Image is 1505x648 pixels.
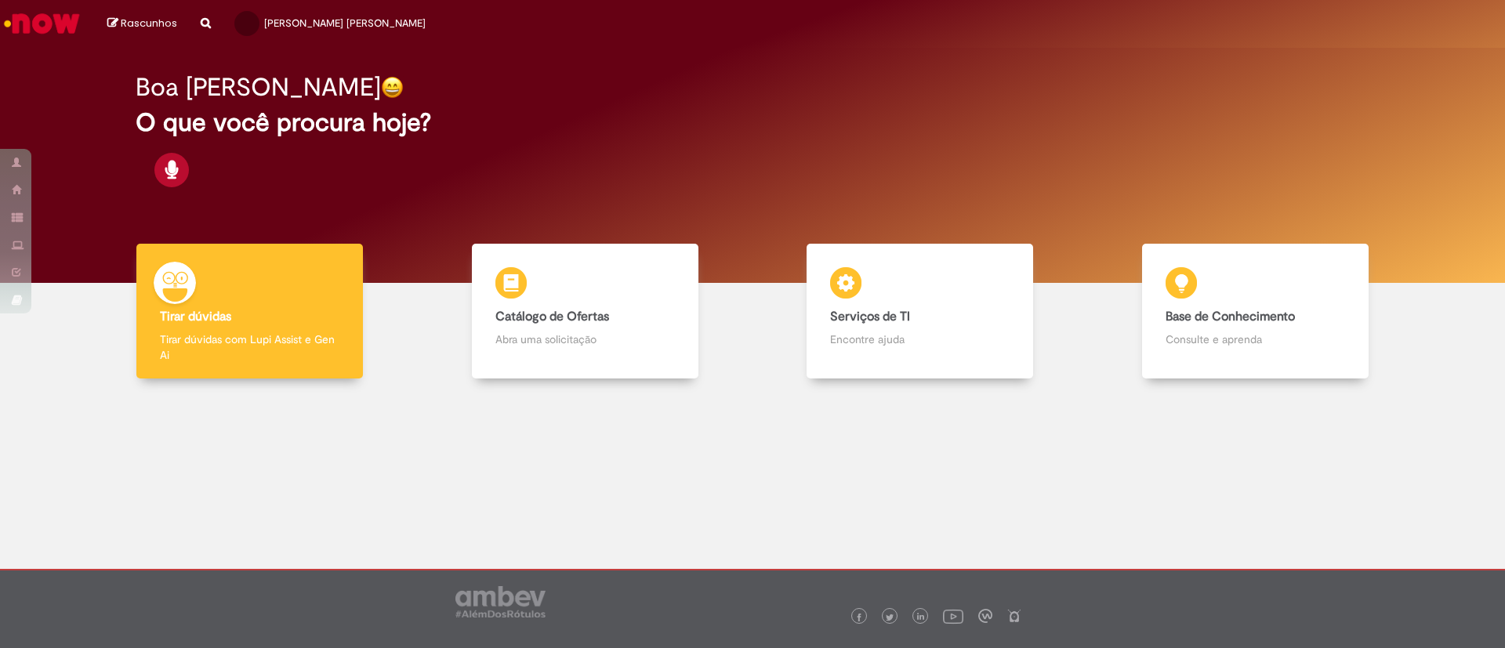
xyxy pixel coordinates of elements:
[978,609,992,623] img: logo_footer_workplace.png
[1166,309,1295,324] b: Base de Conhecimento
[1088,244,1423,379] a: Base de Conhecimento Consulte e aprenda
[917,613,925,622] img: logo_footer_linkedin.png
[82,244,418,379] a: Tirar dúvidas Tirar dúvidas com Lupi Assist e Gen Ai
[107,16,177,31] a: Rascunhos
[264,16,426,30] span: [PERSON_NAME] [PERSON_NAME]
[381,76,404,99] img: happy-face.png
[830,331,1010,347] p: Encontre ajuda
[855,614,863,621] img: logo_footer_facebook.png
[2,8,82,39] img: ServiceNow
[160,309,231,324] b: Tirar dúvidas
[136,74,381,101] h2: Boa [PERSON_NAME]
[121,16,177,31] span: Rascunhos
[886,614,894,621] img: logo_footer_twitter.png
[830,309,910,324] b: Serviços de TI
[1007,609,1021,623] img: logo_footer_naosei.png
[495,309,609,324] b: Catálogo de Ofertas
[943,606,963,626] img: logo_footer_youtube.png
[136,109,1370,136] h2: O que você procura hoje?
[495,331,675,347] p: Abra uma solicitação
[752,244,1088,379] a: Serviços de TI Encontre ajuda
[160,331,339,363] p: Tirar dúvidas com Lupi Assist e Gen Ai
[455,586,546,617] img: logo_footer_ambev_rotulo_gray.png
[418,244,753,379] a: Catálogo de Ofertas Abra uma solicitação
[1166,331,1345,347] p: Consulte e aprenda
